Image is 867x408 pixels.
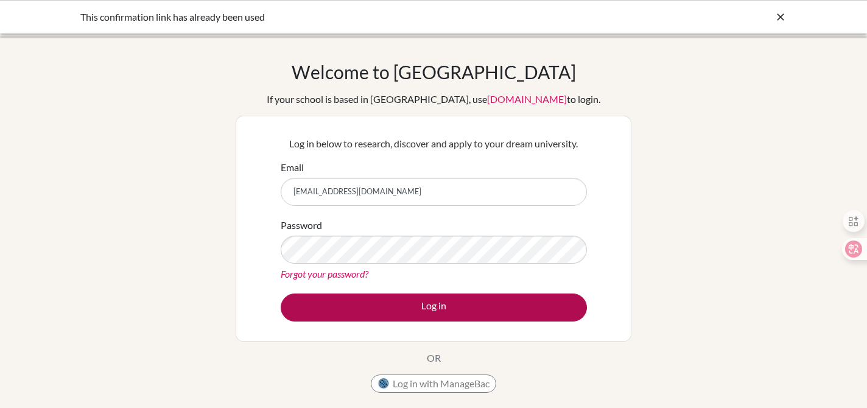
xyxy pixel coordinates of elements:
[281,268,368,280] a: Forgot your password?
[281,160,304,175] label: Email
[281,218,322,233] label: Password
[371,375,496,393] button: Log in with ManageBac
[80,10,604,24] div: This confirmation link has already been used
[281,136,587,151] p: Log in below to research, discover and apply to your dream university.
[487,93,567,105] a: [DOMAIN_NAME]
[292,61,576,83] h1: Welcome to [GEOGRAPHIC_DATA]
[281,294,587,322] button: Log in
[427,351,441,365] p: OR
[267,92,600,107] div: If your school is based in [GEOGRAPHIC_DATA], use to login.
